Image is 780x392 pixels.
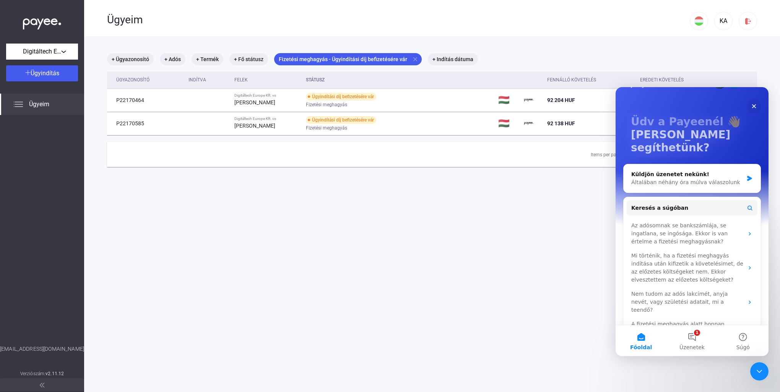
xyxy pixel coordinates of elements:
[306,100,347,109] span: Fizetési meghagyás
[714,12,733,30] button: KA
[306,93,376,100] div: Ügyindítási díj befizetésére vár
[234,123,275,129] strong: [PERSON_NAME]
[45,371,64,376] strong: v2.11.12
[547,97,575,103] span: 92 204 HUF
[29,100,49,109] span: Ügyeim
[116,75,182,84] div: Ügyazonosító
[412,56,419,63] mat-icon: close
[23,47,61,56] span: Digitáltech Europe Kft.
[40,383,44,387] img: arrow-double-left-grey.svg
[192,53,223,65] mat-chip: + Termék
[547,75,634,84] div: Fennálló követelés
[25,70,31,75] img: plus-white.svg
[739,12,757,30] button: logout-red
[234,99,275,105] strong: [PERSON_NAME]
[6,44,78,60] button: Digitáltech Europe Kft.
[229,53,268,65] mat-chip: + Fő státusz
[31,70,59,77] span: Ügyindítás
[160,53,185,65] mat-chip: + Adós
[694,16,704,26] img: HU
[188,75,228,84] div: Indítva
[107,13,690,26] div: Ügyeim
[524,96,533,105] img: payee-logo
[107,53,154,65] mat-chip: + Ügyazonosító
[640,75,719,84] div: Eredeti követelés
[107,89,185,112] td: P22170464
[591,150,622,159] div: Items per page:
[750,362,769,381] iframe: Intercom live chat
[234,93,300,98] div: Digitáltech Europe Kft. vs
[234,75,300,84] div: Felek
[495,112,522,135] td: 🇭🇺
[547,75,596,84] div: Fennálló követelés
[744,17,752,25] img: logout-red
[616,87,769,356] iframe: Intercom live chat
[23,14,61,30] img: white-payee-white-dot.svg
[303,71,495,89] th: Státusz
[717,16,730,26] div: KA
[547,120,575,126] span: 92 138 HUF
[107,112,185,135] td: P22170585
[690,12,708,30] button: HU
[428,53,478,65] mat-chip: + Indítás dátuma
[14,100,23,109] img: list.svg
[274,53,422,65] mat-chip: Fizetési meghagyás - Ügyindítási díj befizetésére vár
[188,75,206,84] div: Indítva
[234,117,300,121] div: Digitáltech Europe Kft. vs
[116,75,149,84] div: Ügyazonosító
[495,89,522,112] td: 🇭🇺
[234,75,248,84] div: Felek
[6,65,78,81] button: Ügyindítás
[306,116,376,124] div: Ügyindítási díj befizetésére vár
[524,119,533,128] img: payee-logo
[306,123,347,133] span: Fizetési meghagyás
[640,75,684,84] div: Eredeti követelés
